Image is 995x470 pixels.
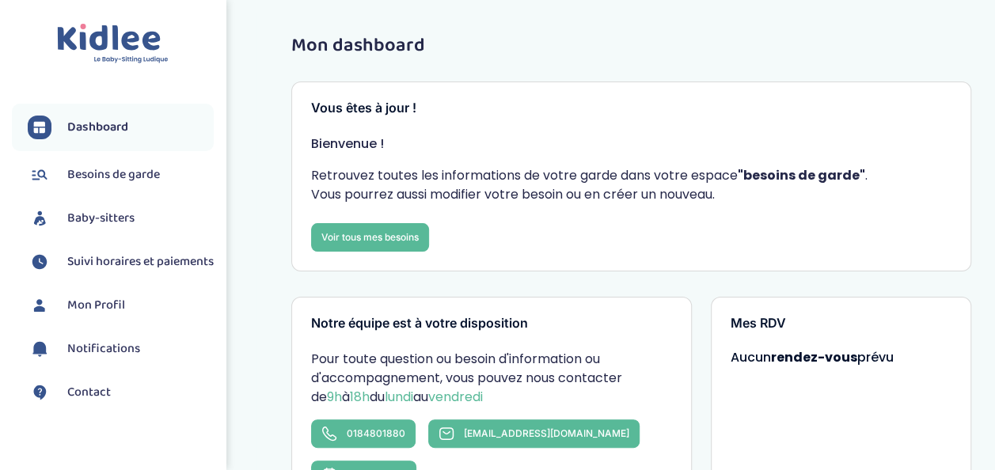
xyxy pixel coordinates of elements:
[428,419,640,448] a: [EMAIL_ADDRESS][DOMAIN_NAME]
[291,36,971,56] h1: Mon dashboard
[28,163,51,187] img: besoin.svg
[28,381,214,404] a: Contact
[28,116,51,139] img: dashboard.svg
[28,207,51,230] img: babysitters.svg
[67,339,140,358] span: Notifications
[28,116,214,139] a: Dashboard
[311,166,951,204] p: Retrouvez toutes les informations de votre garde dans votre espace . Vous pourrez aussi modifier ...
[731,316,951,331] h3: Mes RDV
[311,101,951,116] h3: Vous êtes à jour !
[28,294,51,317] img: profil.svg
[28,163,214,187] a: Besoins de garde
[347,427,405,439] span: 0184801880
[28,250,214,274] a: Suivi horaires et paiements
[67,252,214,271] span: Suivi horaires et paiements
[738,166,865,184] strong: "besoins de garde"
[311,350,672,407] p: Pour toute question ou besoin d'information ou d'accompagnement, vous pouvez nous contacter de à ...
[311,223,429,252] a: Voir tous mes besoins
[28,337,214,361] a: Notifications
[771,348,857,366] strong: rendez-vous
[28,207,214,230] a: Baby-sitters
[311,316,672,331] h3: Notre équipe est à votre disposition
[28,250,51,274] img: suivihoraire.svg
[67,165,160,184] span: Besoins de garde
[67,296,125,315] span: Mon Profil
[67,383,111,402] span: Contact
[28,337,51,361] img: notification.svg
[731,348,894,366] span: Aucun prévu
[327,388,342,406] span: 9h
[67,209,135,228] span: Baby-sitters
[28,294,214,317] a: Mon Profil
[28,381,51,404] img: contact.svg
[464,427,629,439] span: [EMAIL_ADDRESS][DOMAIN_NAME]
[350,388,370,406] span: 18h
[385,388,413,406] span: lundi
[311,419,416,448] a: 0184801880
[428,388,483,406] span: vendredi
[57,24,169,64] img: logo.svg
[67,118,128,137] span: Dashboard
[311,135,951,154] p: Bienvenue !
